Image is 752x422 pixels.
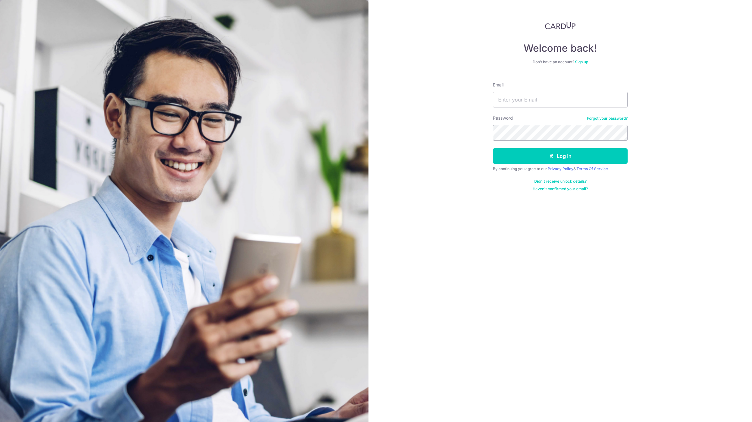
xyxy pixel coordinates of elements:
[575,60,588,64] a: Sign up
[587,116,628,121] a: Forgot your password?
[493,82,504,88] label: Email
[533,186,588,191] a: Haven't confirmed your email?
[534,179,587,184] a: Didn't receive unlock details?
[493,166,628,171] div: By continuing you agree to our &
[493,92,628,107] input: Enter your Email
[493,42,628,55] h4: Welcome back!
[548,166,573,171] a: Privacy Policy
[577,166,608,171] a: Terms Of Service
[493,60,628,65] div: Don’t have an account?
[545,22,576,29] img: CardUp Logo
[493,148,628,164] button: Log in
[493,115,513,121] label: Password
